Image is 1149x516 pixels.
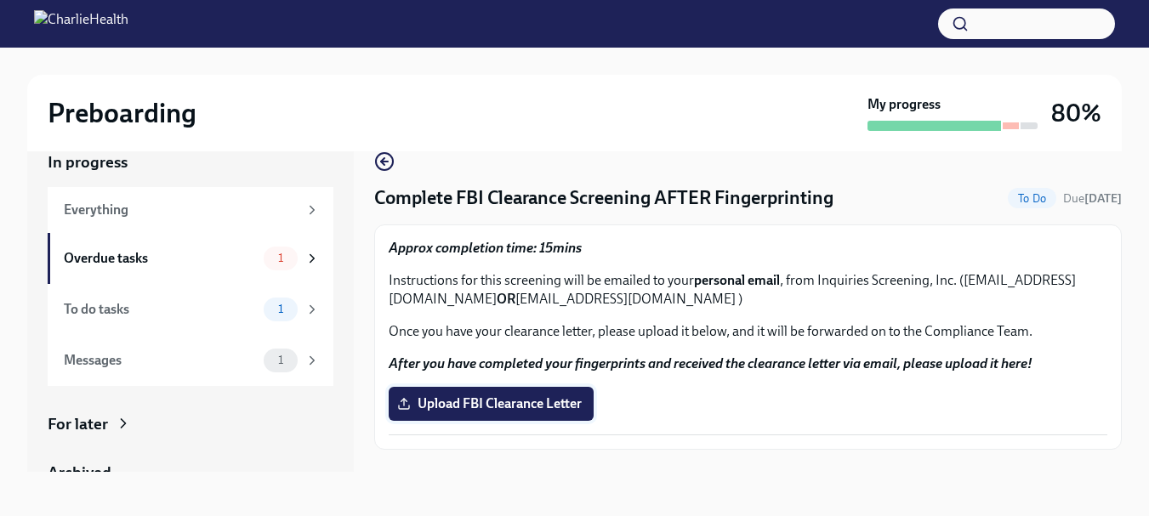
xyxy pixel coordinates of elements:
span: September 5th, 2025 08:00 [1063,190,1122,207]
div: Overdue tasks [64,249,257,268]
div: Messages [64,351,257,370]
div: Everything [64,201,298,219]
strong: After you have completed your fingerprints and received the clearance letter via email, please up... [389,355,1032,371]
div: To do tasks [64,300,257,319]
span: 1 [268,303,293,315]
a: Archived [48,462,333,484]
strong: Approx completion time: 15mins [389,240,582,256]
span: 1 [268,252,293,264]
span: To Do [1008,192,1056,205]
strong: personal email [694,272,780,288]
p: Once you have your clearance letter, please upload it below, and it will be forwarded on to the C... [389,322,1107,341]
p: Instructions for this screening will be emailed to your , from Inquiries Screening, Inc. ([EMAIL_... [389,271,1107,309]
h2: Preboarding [48,96,196,130]
span: 1 [268,354,293,366]
img: CharlieHealth [34,10,128,37]
h4: Complete FBI Clearance Screening AFTER Fingerprinting [374,185,833,211]
a: Messages1 [48,335,333,386]
label: Upload FBI Clearance Letter [389,387,594,421]
h3: 80% [1051,98,1101,128]
a: Everything [48,187,333,233]
a: Overdue tasks1 [48,233,333,284]
strong: My progress [867,95,941,114]
a: For later [48,413,333,435]
span: Upload FBI Clearance Letter [401,395,582,412]
a: In progress [48,151,333,173]
a: To do tasks1 [48,284,333,335]
strong: OR [497,291,515,307]
strong: [DATE] [1084,191,1122,206]
div: For later [48,413,108,435]
span: Due [1063,191,1122,206]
